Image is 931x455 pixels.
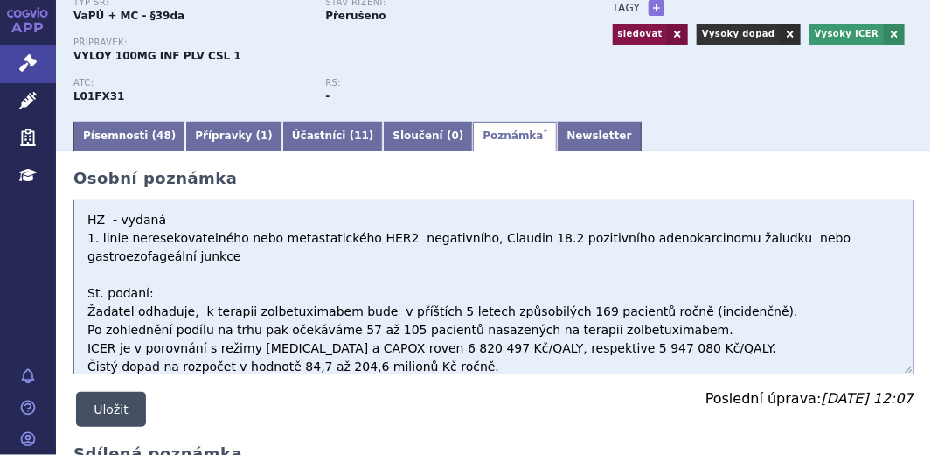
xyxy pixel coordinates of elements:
[73,50,241,62] span: VYLOY 100MG INF PLV CSL 1
[325,10,386,22] strong: Přerušeno
[73,90,125,102] strong: ZOLBETUXIMAB
[73,199,914,374] textarea: HZ - vydaná 1. linie neresekovatelného nebo metastatického HER2 negativního, Claudin 18.2 pozitiv...
[73,169,914,188] h2: Osobní poznámka
[261,129,267,142] span: 1
[73,38,578,48] p: Přípravek:
[282,122,384,151] a: Účastníci (11)
[325,78,559,88] p: RS:
[354,129,369,142] span: 11
[557,122,641,151] a: Newsletter
[325,90,330,102] strong: -
[156,129,171,142] span: 48
[613,24,667,45] a: sledovat
[697,24,780,45] a: Vysoky dopad
[185,122,282,151] a: Přípravky (1)
[73,78,308,88] p: ATC:
[809,24,884,45] a: Vysoky ICER
[473,122,557,151] a: Poznámka*
[705,392,914,406] p: Poslední úprava:
[73,122,185,151] a: Písemnosti (48)
[383,122,473,151] a: Sloučení (0)
[76,392,146,427] button: Uložit
[73,10,184,22] strong: VaPÚ + MC - §39da
[822,390,914,407] span: [DATE] 12:07
[452,129,459,142] span: 0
